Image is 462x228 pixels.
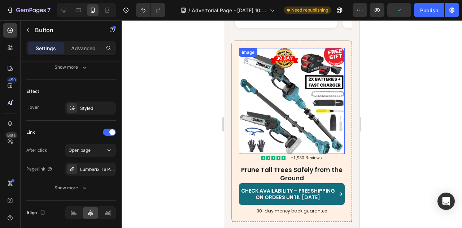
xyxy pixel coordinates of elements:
div: Undo/Redo [136,3,165,17]
button: Publish [414,3,444,17]
div: Open Intercom Messenger [437,193,455,210]
p: Advanced [71,44,96,52]
div: Beta [5,132,17,138]
p: Settings [36,44,56,52]
button: 7 [3,3,54,17]
div: 450 [7,77,17,83]
p: 7 [47,6,51,14]
div: Show more [55,184,88,192]
span: Advertorial Page - [DATE] 10:28:04 [192,7,267,14]
button: Show more [26,61,116,74]
div: Page/link [26,166,53,172]
div: Styled [80,105,114,112]
button: Open page [65,144,116,157]
div: After click [26,147,47,154]
div: Publish [420,7,438,14]
button: Show more [26,181,116,194]
span: Open page [69,147,91,153]
div: Show more [55,64,88,71]
p: Button [35,26,96,34]
div: Align [26,208,47,218]
iframe: Design area [224,20,359,228]
span: Need republishing [291,7,328,13]
div: Link [26,129,35,135]
div: Effect [26,88,39,95]
div: Lumberix T6 Pro — 2-in-1 Cordless Telescopic Pole Chainsaw & Mini Chainsaw (21V, 6 inch) + FREE B... [80,166,114,173]
div: Hover [26,104,39,111]
span: / [188,7,190,14]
